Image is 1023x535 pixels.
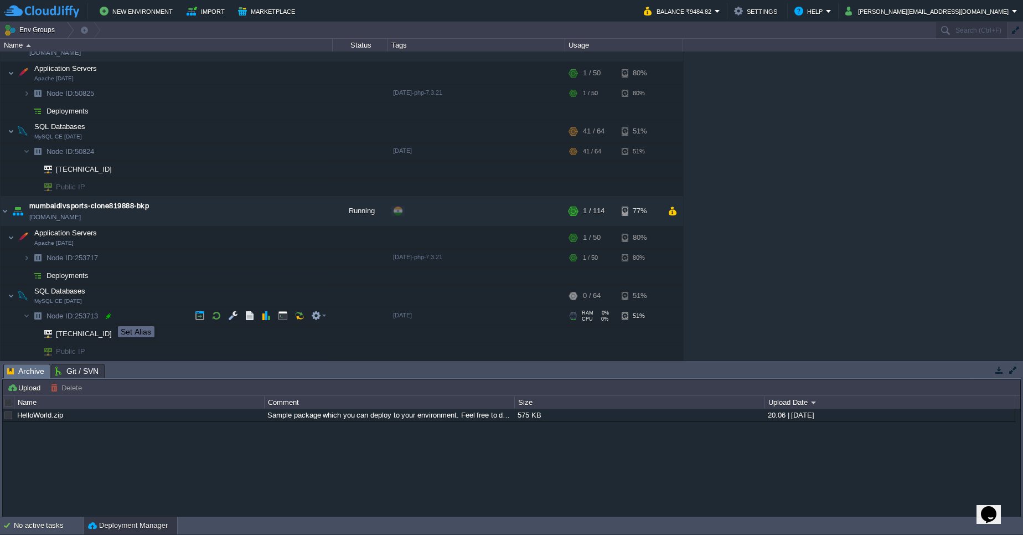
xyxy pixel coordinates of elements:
img: AMDAwAAAACH5BAEAAAAALAAAAAABAAEAAAICRAEAOw== [23,249,30,266]
img: AMDAwAAAACH5BAEAAAAALAAAAAABAAEAAAICRAEAOw== [8,227,14,249]
span: MySQL CE [DATE] [34,133,82,140]
div: 80% [622,227,658,249]
div: 51% [622,143,658,160]
span: SQL Databases [33,122,87,131]
img: AMDAwAAAACH5BAEAAAAALAAAAAABAAEAAAICRAEAOw== [8,120,14,142]
div: Status [333,39,387,52]
span: RAM [582,310,593,316]
span: [TECHNICAL_ID] [55,325,113,342]
span: MySQL CE [DATE] [34,298,82,305]
button: Delete [50,383,85,393]
button: Marketplace [238,4,298,18]
div: Name [1,39,332,52]
span: [DATE]-php-7.3.21 [393,89,442,96]
img: AMDAwAAAACH5BAEAAAAALAAAAAABAAEAAAICRAEAOw== [8,285,14,307]
img: AMDAwAAAACH5BAEAAAAALAAAAAABAAEAAAICRAEAOw== [10,196,25,226]
div: Name [15,396,264,409]
img: AMDAwAAAACH5BAEAAAAALAAAAAABAAEAAAICRAEAOw== [30,143,45,160]
div: 41 / 64 [583,120,604,142]
div: 1 / 50 [583,85,598,102]
button: Upload [7,383,44,393]
img: AMDAwAAAACH5BAEAAAAALAAAAAABAAEAAAICRAEAOw== [37,178,52,196]
div: 575 KB [515,409,764,421]
div: 51% [622,120,658,142]
a: Public IP [55,347,87,356]
div: 20:06 | [DATE] [765,409,1014,421]
span: 0% [598,310,609,316]
span: CPU [582,316,593,322]
a: [DOMAIN_NAME] [29,212,81,223]
a: SQL DatabasesMySQL CE [DATE] [33,287,87,295]
div: Running [333,196,388,226]
div: Comment [265,396,514,409]
button: Env Groups [4,22,59,38]
button: [PERSON_NAME][EMAIL_ADDRESS][DOMAIN_NAME] [845,4,1012,18]
span: 0% [597,316,608,322]
a: mumbaidivsports-clone819888-bkp [29,200,149,212]
img: AMDAwAAAACH5BAEAAAAALAAAAAABAAEAAAICRAEAOw== [26,44,31,47]
a: HelloWorld.zip [17,411,63,419]
button: Import [187,4,228,18]
img: AMDAwAAAACH5BAEAAAAALAAAAAABAAEAAAICRAEAOw== [23,102,30,120]
img: AMDAwAAAACH5BAEAAAAALAAAAAABAAEAAAICRAEAOw== [30,161,37,178]
img: AMDAwAAAACH5BAEAAAAALAAAAAABAAEAAAICRAEAOw== [23,85,30,102]
span: SQL Databases [33,286,87,296]
span: 253713 [45,311,100,321]
img: AMDAwAAAACH5BAEAAAAALAAAAAABAAEAAAICRAEAOw== [37,325,52,342]
div: Usage [566,39,683,52]
img: AMDAwAAAACH5BAEAAAAALAAAAAABAAEAAAICRAEAOw== [23,307,30,325]
a: Node ID:50825 [45,89,96,98]
span: 50825 [45,89,96,98]
button: Help [794,4,826,18]
div: No active tasks [14,517,83,534]
img: AMDAwAAAACH5BAEAAAAALAAAAAABAAEAAAICRAEAOw== [15,285,30,307]
span: Apache [DATE] [34,240,74,246]
div: 80% [622,85,658,102]
div: 77% [622,196,658,226]
span: [DATE] [393,147,412,154]
a: Node ID:253713 [45,311,100,321]
a: Deployments [45,271,90,280]
div: 51% [622,285,658,307]
div: 80% [622,249,658,266]
span: 253717 [45,253,100,263]
span: Public IP [55,343,87,360]
div: Tags [389,39,565,52]
img: AMDAwAAAACH5BAEAAAAALAAAAAABAAEAAAICRAEAOw== [30,307,45,325]
img: AMDAwAAAACH5BAEAAAAALAAAAAABAAEAAAICRAEAOw== [37,161,52,178]
span: [DATE]-php-7.3.21 [393,254,442,260]
div: 41 / 64 [583,143,601,160]
div: 1 / 114 [583,196,604,226]
iframe: chat widget [976,491,1012,524]
span: [DATE] [393,312,412,318]
span: [TECHNICAL_ID] [55,161,113,178]
a: [TECHNICAL_ID] [55,330,113,338]
span: Node ID: [46,147,75,156]
a: [TECHNICAL_ID] [55,165,113,173]
img: AMDAwAAAACH5BAEAAAAALAAAAAABAAEAAAICRAEAOw== [30,178,37,196]
div: 80% [622,62,658,84]
img: AMDAwAAAACH5BAEAAAAALAAAAAABAAEAAAICRAEAOw== [15,120,30,142]
button: Deployment Manager [88,520,168,531]
img: AMDAwAAAACH5BAEAAAAALAAAAAABAAEAAAICRAEAOw== [1,196,9,226]
img: AMDAwAAAACH5BAEAAAAALAAAAAABAAEAAAICRAEAOw== [8,62,14,84]
span: Git / SVN [55,364,99,378]
img: AMDAwAAAACH5BAEAAAAALAAAAAABAAEAAAICRAEAOw== [23,143,30,160]
div: 1 / 50 [583,62,601,84]
span: Application Servers [33,228,99,238]
span: Node ID: [46,254,75,262]
img: AMDAwAAAACH5BAEAAAAALAAAAAABAAEAAAICRAEAOw== [30,102,45,120]
img: AMDAwAAAACH5BAEAAAAALAAAAAABAAEAAAICRAEAOw== [15,62,30,84]
a: Application ServersApache [DATE] [33,64,99,73]
span: Application Servers [33,64,99,73]
span: 50824 [45,147,96,156]
span: Node ID: [46,89,75,97]
span: Archive [7,364,44,378]
a: SQL DatabasesMySQL CE [DATE] [33,122,87,131]
img: AMDAwAAAACH5BAEAAAAALAAAAAABAAEAAAICRAEAOw== [37,343,52,360]
a: Node ID:253717 [45,253,100,263]
button: Balance ₹9484.82 [644,4,715,18]
img: AMDAwAAAACH5BAEAAAAALAAAAAABAAEAAAICRAEAOw== [15,227,30,249]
